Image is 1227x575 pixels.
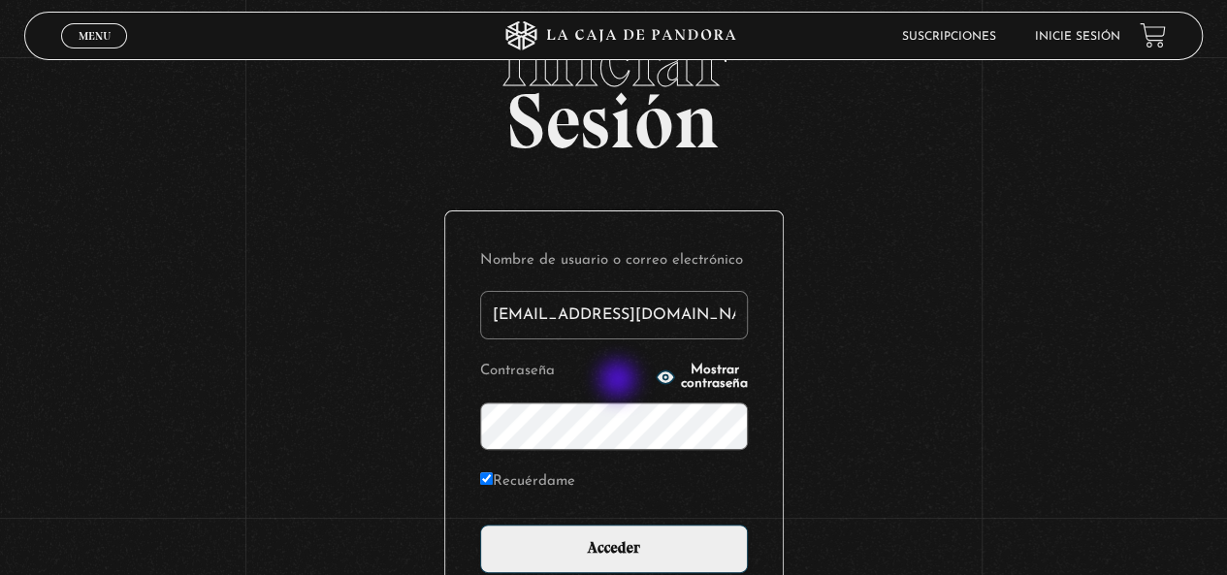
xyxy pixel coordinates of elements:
button: Mostrar contraseña [656,364,748,391]
a: View your shopping cart [1140,22,1166,48]
span: Iniciar [24,20,1202,98]
input: Recuérdame [480,472,493,485]
span: Cerrar [72,47,117,60]
label: Nombre de usuario o correo electrónico [480,246,748,276]
span: Mostrar contraseña [681,364,748,391]
h2: Sesión [24,20,1202,144]
label: Contraseña [480,357,651,387]
input: Acceder [480,525,748,573]
a: Inicie sesión [1035,31,1120,43]
label: Recuérdame [480,467,575,497]
a: Suscripciones [902,31,996,43]
span: Menu [79,30,111,42]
